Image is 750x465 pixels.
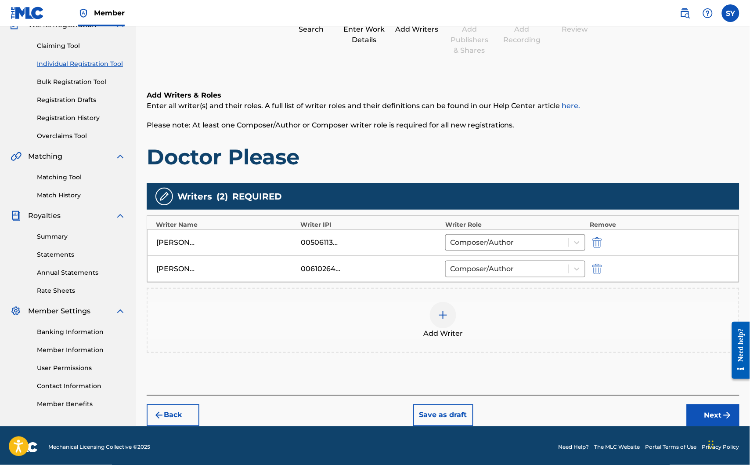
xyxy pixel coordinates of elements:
[177,190,212,203] span: Writers
[595,443,640,451] a: The MLC Website
[645,443,697,451] a: Portal Terms of Use
[725,315,750,386] iframe: Resource Center
[37,327,126,337] a: Banking Information
[592,237,602,248] img: 12a2ab48e56ec057fbd8.svg
[159,191,169,202] img: writers
[592,264,602,274] img: 12a2ab48e56ec057fbd8.svg
[147,144,739,170] h1: Doctor Please
[37,381,126,391] a: Contact Information
[11,211,21,221] img: Royalties
[115,306,126,316] img: expand
[500,24,544,45] div: Add Recording
[590,220,731,229] div: Remove
[687,404,739,426] button: Next
[48,443,150,451] span: Mechanical Licensing Collective © 2025
[37,400,126,409] a: Member Benefits
[37,41,126,51] a: Claiming Tool
[147,121,515,129] span: Please note: At least one Composer/Author or Composer writer role is required for all new registr...
[37,268,126,277] a: Annual Statements
[289,24,333,35] div: Search
[702,443,739,451] a: Privacy Policy
[342,24,386,45] div: Enter Work Details
[37,286,126,295] a: Rate Sheets
[706,423,750,465] iframe: Chat Widget
[699,4,717,22] div: Help
[94,8,125,18] span: Member
[709,432,714,458] div: Drag
[423,328,463,339] span: Add Writer
[232,190,282,203] span: REQUIRED
[37,95,126,105] a: Registration Drafts
[722,410,732,421] img: f7272a7cc735f4ea7f67.svg
[447,24,491,56] div: Add Publishers & Shares
[562,102,581,110] a: here.
[147,404,199,426] button: Back
[28,151,62,162] span: Matching
[115,151,126,162] img: expand
[438,310,448,320] img: add
[78,8,89,18] img: Top Rightsholder
[553,24,597,35] div: Review
[722,4,739,22] div: User Menu
[28,306,90,316] span: Member Settings
[559,443,589,451] a: Need Help?
[147,102,581,110] span: Enter all writer(s) and their roles. A full list of writer roles and their definitions can be fou...
[703,8,713,18] img: help
[154,410,164,421] img: 7ee5dd4eb1f8a8e3ef2f.svg
[147,90,739,101] h6: Add Writers & Roles
[301,220,441,229] div: Writer IPI
[156,220,296,229] div: Writer Name
[37,191,126,200] a: Match History
[11,306,21,316] img: Member Settings
[395,24,439,35] div: Add Writers
[115,211,126,221] img: expand
[37,363,126,373] a: User Permissions
[413,404,473,426] button: Save as draft
[216,190,228,203] span: ( 2 )
[680,8,690,18] img: search
[28,211,61,221] span: Royalties
[445,220,586,229] div: Writer Role
[37,250,126,259] a: Statements
[37,131,126,141] a: Overclaims Tool
[37,113,126,123] a: Registration History
[37,173,126,182] a: Matching Tool
[11,151,22,162] img: Matching
[37,59,126,69] a: Individual Registration Tool
[37,345,126,355] a: Member Information
[11,7,44,19] img: MLC Logo
[37,232,126,241] a: Summary
[37,77,126,87] a: Bulk Registration Tool
[676,4,694,22] a: Public Search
